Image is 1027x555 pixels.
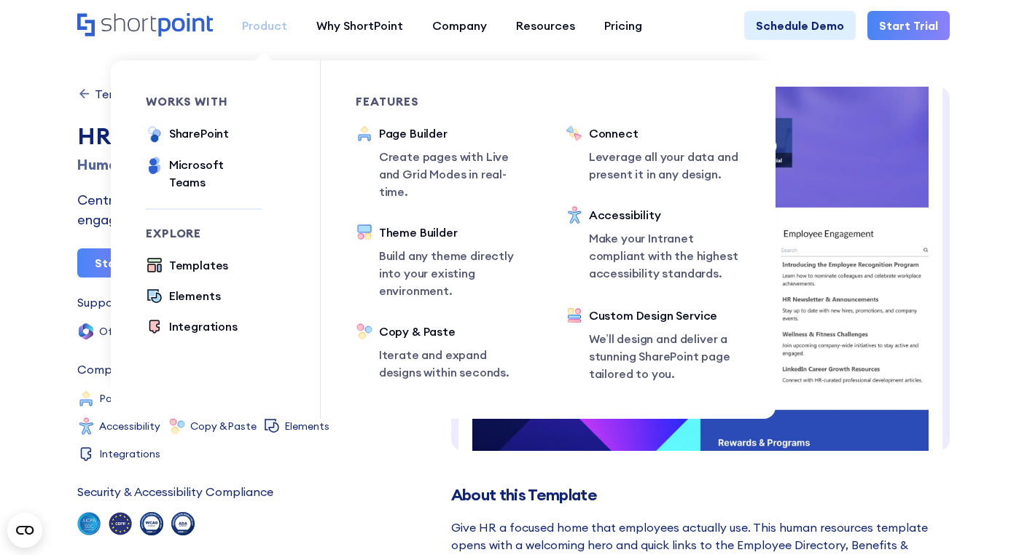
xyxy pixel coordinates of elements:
[516,17,575,34] div: Resources
[589,148,741,183] p: Leverage all your data and present it in any design.
[451,486,950,504] h2: About this Template
[379,323,531,340] div: Copy & Paste
[356,323,531,381] a: Copy & PasteIterate and expand designs within seconds.
[169,125,229,142] div: SharePoint
[99,326,153,336] div: Office 365
[589,125,741,142] div: Connect
[566,307,741,384] a: Custom Design ServiceWe’ll design and deliver a stunning SharePoint page tailored to you.
[77,486,273,497] div: Security & Accessibility Compliance
[356,95,531,107] div: Features
[77,512,101,535] img: soc 2
[77,248,210,277] a: Start a Free Trial
[432,17,487,34] div: Company
[227,11,302,40] a: Product
[77,190,354,229] div: Centralize tools, policies, training, engagement, and news.
[146,125,229,144] a: SharePoint
[379,148,531,200] p: Create pages with Live and Grid Modes in real-time.
[7,513,42,548] button: Open CMP widget
[146,287,221,306] a: Elements
[765,386,1027,555] iframe: Chat Widget
[77,363,171,375] div: Compatible with
[566,125,741,183] a: ConnectLeverage all your data and present it in any design.
[146,227,262,239] div: Explore
[379,224,531,241] div: Theme Builder
[379,125,531,142] div: Page Builder
[589,330,741,382] p: We’ll design and deliver a stunning SharePoint page tailored to you.
[418,11,501,40] a: Company
[604,17,642,34] div: Pricing
[99,449,160,459] div: Integrations
[169,156,262,191] div: Microsoft Teams
[77,154,354,176] h1: Human Resources Template
[95,88,155,100] div: Templates
[77,87,155,101] a: Templates
[566,206,741,283] a: AccessibilityMake your Intranet compliant with the highest accessibility standards.
[589,307,741,324] div: Custom Design Service
[169,256,229,274] div: Templates
[77,13,213,38] a: Home
[302,11,418,40] a: Why ShortPoint
[146,95,262,107] div: works with
[589,229,741,282] p: Make your Intranet compliant with the highest accessibility standards.
[169,287,221,304] div: Elements
[356,125,531,200] a: Page BuilderCreate pages with Live and Grid Modes in real-time.
[242,17,287,34] div: Product
[744,11,856,40] a: Schedule Demo
[169,318,238,335] div: Integrations
[190,421,257,431] div: Copy &Paste
[501,11,590,40] a: Resources
[356,224,531,299] a: Theme BuilderBuild any theme directly into your existing environment.
[99,421,160,431] div: Accessibility
[146,256,229,275] a: Templates
[590,11,657,40] a: Pricing
[284,421,329,431] div: Elements
[867,11,950,40] a: Start Trial
[77,296,128,308] div: Supports
[99,393,160,404] div: Page Builder
[146,318,238,336] a: Integrations
[589,206,741,224] div: Accessibility
[77,119,354,154] div: HR 1
[316,17,403,34] div: Why ShortPoint
[379,346,531,381] p: Iterate and expand designs within seconds.
[146,156,262,191] a: Microsoft Teams
[379,247,531,299] p: Build any theme directly into your existing environment.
